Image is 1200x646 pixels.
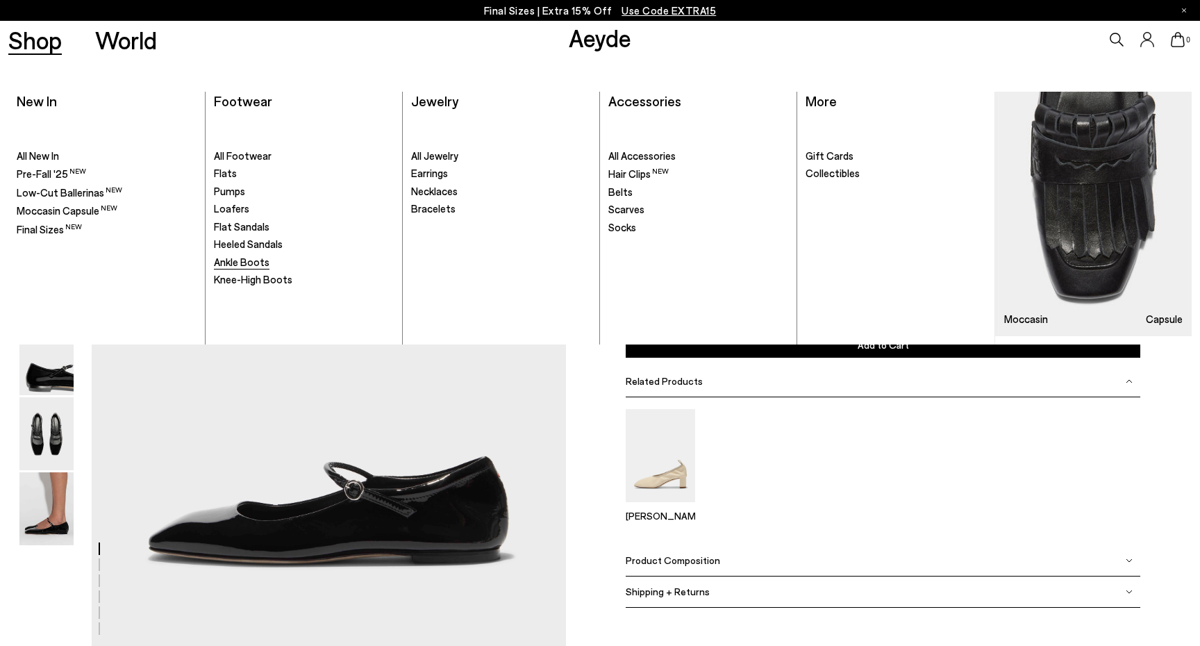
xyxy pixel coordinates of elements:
img: Narissa Ruched Pumps [626,409,695,502]
img: Uma Mary-Jane Flats - Image 5 [19,397,74,470]
h3: Capsule [1146,314,1183,324]
span: Scarves [608,203,644,215]
p: Final Sizes | Extra 15% Off [484,2,717,19]
a: Aeyde [569,23,631,52]
a: Loafers [214,202,394,216]
a: Shop [8,28,62,52]
a: 0 [1171,32,1185,47]
img: svg%3E [1126,378,1133,385]
span: Ankle Boots [214,256,269,268]
a: Heeled Sandals [214,238,394,251]
img: Mobile_e6eede4d-78b8-4bd1-ae2a-4197e375e133_900x.jpg [995,92,1192,336]
span: Flat Sandals [214,220,269,233]
a: Belts [608,185,788,199]
span: Gift Cards [806,149,853,162]
span: Add to Cart [858,339,909,351]
a: Moccasin Capsule [17,204,197,218]
a: Low-Cut Ballerinas [17,185,197,200]
a: Pumps [214,185,394,199]
span: Collectibles [806,167,860,179]
a: World [95,28,157,52]
a: New In [17,92,57,109]
span: Belts [608,185,633,198]
p: [PERSON_NAME] [626,510,695,522]
a: More [806,92,837,109]
a: Accessories [608,92,681,109]
span: Navigate to /collections/ss25-final-sizes [622,4,716,17]
a: All Footwear [214,149,394,163]
a: All Accessories [608,149,788,163]
span: Product Composition [626,554,720,566]
span: Related Products [626,375,703,387]
img: Uma Mary-Jane Flats - Image 6 [19,472,74,545]
span: 0 [1185,36,1192,44]
h3: Moccasin [1004,314,1048,324]
a: Flat Sandals [214,220,394,234]
span: Flats [214,167,237,179]
a: Socks [608,221,788,235]
span: Socks [608,221,636,233]
a: Ankle Boots [214,256,394,270]
a: Jewelry [411,92,458,109]
img: svg%3E [1126,557,1133,564]
span: All New In [17,149,59,162]
a: Necklaces [411,185,591,199]
img: svg%3E [1126,588,1133,595]
img: Uma Mary-Jane Flats - Image 4 [19,322,74,395]
a: All Jewelry [411,149,591,163]
span: Earrings [411,167,448,179]
a: Scarves [608,203,788,217]
span: Moccasin Capsule [17,204,117,217]
span: All Accessories [608,149,676,162]
span: Shipping + Returns [626,586,710,597]
span: Final Sizes [17,223,82,235]
a: Final Sizes [17,222,197,237]
a: All New In [17,149,197,163]
span: Loafers [214,202,249,215]
a: Hair Clips [608,167,788,181]
span: Knee-High Boots [214,273,292,285]
a: Narissa Ruched Pumps [PERSON_NAME] [626,492,695,522]
span: All Footwear [214,149,272,162]
a: Moccasin Capsule [995,92,1192,336]
span: Pumps [214,185,245,197]
a: Flats [214,167,394,181]
a: Footwear [214,92,272,109]
span: Necklaces [411,185,458,197]
button: Add to Cart [626,332,1140,358]
span: Low-Cut Ballerinas [17,186,122,199]
a: Collectibles [806,167,986,181]
a: Pre-Fall '25 [17,167,197,181]
span: Pre-Fall '25 [17,167,86,180]
span: Bracelets [411,202,456,215]
a: Earrings [411,167,591,181]
span: Heeled Sandals [214,238,283,250]
span: All Jewelry [411,149,458,162]
a: Knee-High Boots [214,273,394,287]
a: Gift Cards [806,149,986,163]
span: Hair Clips [608,167,669,180]
a: Bracelets [411,202,591,216]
